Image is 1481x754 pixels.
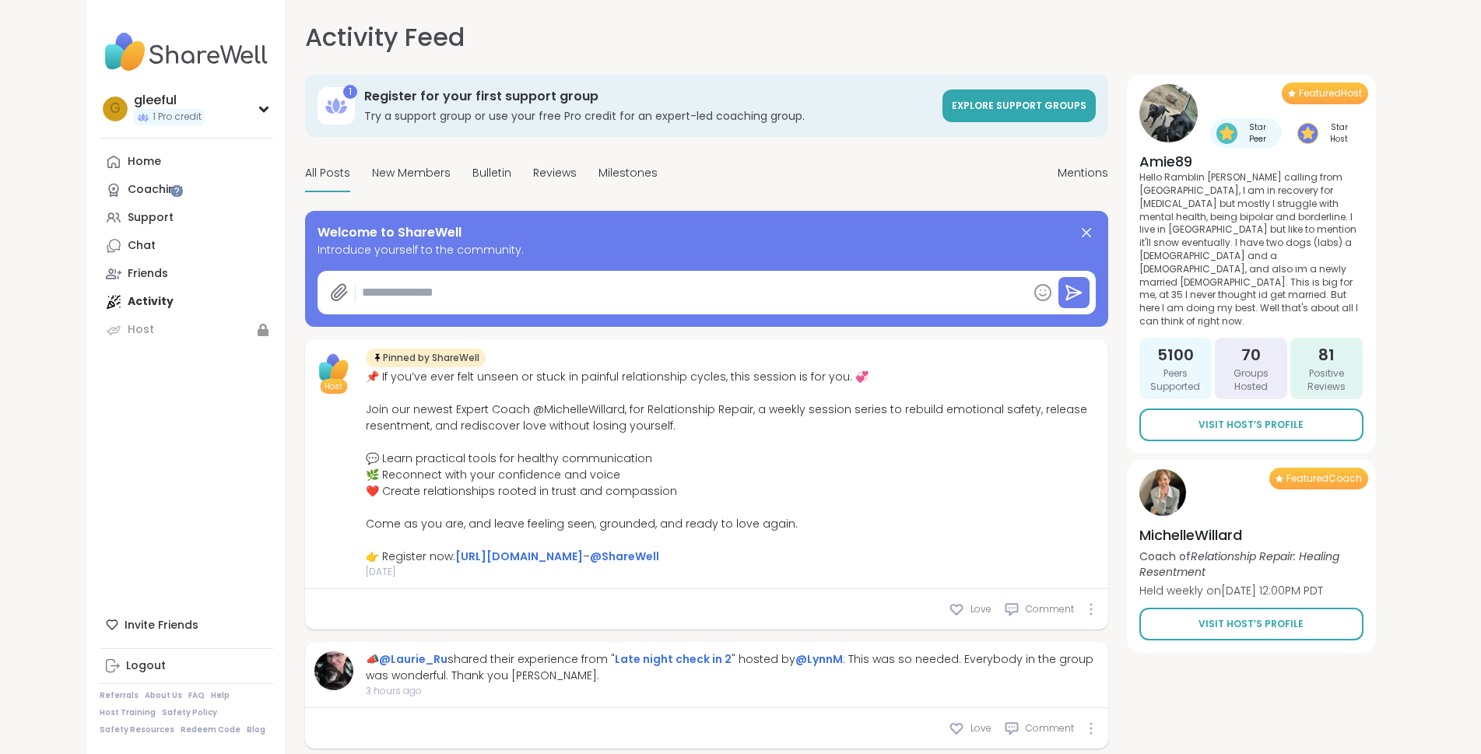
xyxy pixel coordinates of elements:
img: Star Host [1297,123,1318,144]
h3: Try a support group or use your free Pro credit for an expert-led coaching group. [364,108,933,124]
a: Support [100,204,273,232]
span: Milestones [598,165,658,181]
span: g [110,99,121,119]
a: Host Training [100,707,156,718]
a: Safety Resources [100,724,174,735]
i: Relationship Repair: Healing Resentment [1139,549,1339,580]
div: Support [128,210,174,226]
a: Visit Host’s Profile [1139,608,1363,640]
span: Positive Reviews [1297,367,1356,394]
div: Home [128,154,161,170]
h4: MichelleWillard [1139,525,1363,545]
span: Visit Host’s Profile [1198,418,1304,432]
span: Visit Host’s Profile [1198,617,1304,631]
h1: Activity Feed [305,19,465,56]
iframe: Spotlight [170,184,183,197]
h4: Amie89 [1139,152,1363,171]
img: ShareWell Nav Logo [100,25,273,79]
span: 3 hours ago [366,684,1099,698]
a: Late night check in 2 [615,651,732,667]
a: @LynnM [795,651,843,667]
a: Referrals [100,690,139,701]
span: Comment [1026,602,1074,616]
p: Hello Ramblin [PERSON_NAME] calling from [GEOGRAPHIC_DATA], I am in recovery for [MEDICAL_DATA] b... [1139,171,1363,328]
span: Love [970,602,991,616]
p: Held weekly on [DATE] 12:00PM PDT [1139,583,1363,598]
a: Safety Policy [162,707,217,718]
a: About Us [145,690,182,701]
span: 70 [1241,344,1261,366]
div: Coaching [128,182,183,198]
span: 81 [1318,344,1335,366]
div: Pinned by ShareWell [366,349,486,367]
span: Peers Supported [1146,367,1206,394]
a: Blog [247,724,265,735]
a: Friends [100,260,273,288]
span: Mentions [1058,165,1108,181]
div: 📣 shared their experience from " " hosted by : This was so needed. Everybody in the group was won... [366,651,1099,684]
img: MichelleWillard [1139,469,1186,516]
span: Star Host [1321,121,1357,145]
img: ShareWell [314,349,353,388]
a: [URL][DOMAIN_NAME] [455,549,583,564]
a: Home [100,148,273,176]
img: Star Peer [1216,123,1237,144]
span: Host [325,381,342,392]
span: Reviews [533,165,577,181]
a: Help [211,690,230,701]
a: Coaching [100,176,273,204]
div: Friends [128,266,168,282]
h3: Register for your first support group [364,88,933,105]
a: Redeem Code [181,724,240,735]
div: 1 [343,85,357,99]
p: Coach of [1139,549,1363,580]
span: Featured Coach [1286,472,1362,485]
span: Comment [1026,721,1074,735]
a: FAQ [188,690,205,701]
img: Laurie_Ru [314,651,353,690]
span: Star Peer [1241,121,1276,145]
div: gleeful [134,92,205,109]
span: Welcome to ShareWell [318,223,461,242]
span: Introduce yourself to the community. [318,242,1096,258]
span: 5100 [1157,344,1194,366]
div: Chat [128,238,156,254]
span: Groups Hosted [1221,367,1281,394]
a: Chat [100,232,273,260]
div: Logout [126,658,166,674]
div: 📌 If you’ve ever felt unseen or stuck in painful relationship cycles, this session is for you. 💞 ... [366,369,1099,565]
a: Host [100,316,273,344]
span: Love [970,721,991,735]
span: Featured Host [1299,87,1362,100]
a: Logout [100,652,273,680]
a: @Laurie_Ru [379,651,447,667]
a: Explore support groups [942,89,1096,122]
span: Explore support groups [952,99,1086,112]
span: [DATE] [366,565,1099,579]
span: 1 Pro credit [153,110,202,124]
a: Visit Host’s Profile [1139,409,1363,441]
span: All Posts [305,165,350,181]
span: New Members [372,165,451,181]
a: @ShareWell [590,549,659,564]
div: Host [128,322,154,338]
div: Invite Friends [100,611,273,639]
img: Amie89 [1139,84,1198,142]
span: Bulletin [472,165,511,181]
